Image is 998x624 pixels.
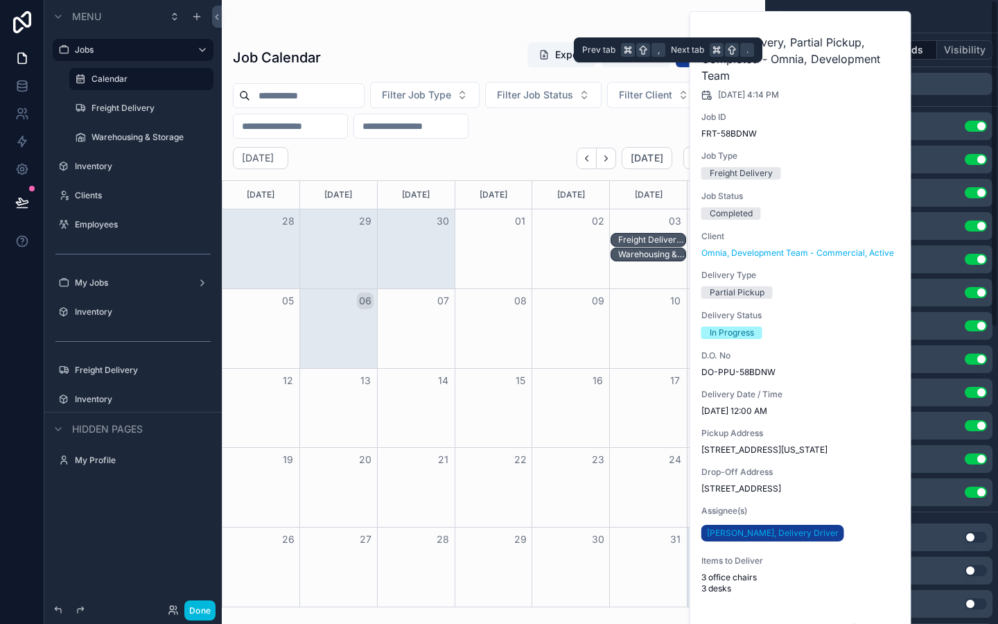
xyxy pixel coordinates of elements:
button: 20 [357,451,374,468]
button: 23 [590,451,606,468]
button: 03 [667,213,683,229]
span: Job ID [701,112,901,123]
span: [DATE] 4:14 PM [718,89,779,101]
span: Delivery Status [701,310,901,321]
button: 16 [590,372,606,389]
button: 27 [357,531,374,548]
h2: [DATE] [242,151,274,165]
div: Warehousing & Storage, Partial Return, Scheduled - NYCHA, [PERSON_NAME] [618,249,686,260]
span: Delivery Type [701,270,901,281]
div: Freight Delivery, Partial Pickup, Completed - Omnia, Development Team [618,234,686,246]
label: My Profile [75,455,205,466]
span: . [742,44,753,55]
div: [DATE] [457,181,530,209]
span: Hidden pages [72,422,143,436]
label: Inventory [75,306,205,318]
button: 31 [667,531,683,548]
span: Job Type [701,150,901,162]
label: My Jobs [75,277,186,288]
button: 06 [357,293,374,309]
button: 17 [667,372,683,389]
label: Inventory [75,161,205,172]
span: [DATE] 12:00 AM [701,406,901,417]
button: 14 [435,372,451,389]
button: 29 [357,213,374,229]
label: Calendar [91,73,205,85]
button: Visibility [937,40,992,60]
button: 22 [512,451,529,468]
span: Filter Job Status [497,88,573,102]
span: Items to Deliver [701,555,901,566]
button: 10 [667,293,683,309]
button: 07 [435,293,451,309]
label: Jobs [75,44,186,55]
label: Warehousing & Storage [91,132,205,143]
button: 19 [280,451,297,468]
div: Partial Pickup [710,286,764,299]
div: Freight Delivery, Partial Pickup, Completed - Omnia, Development Team [618,234,686,245]
span: [STREET_ADDRESS] [701,483,901,494]
div: In Progress [710,327,754,339]
div: [DATE] [302,181,375,209]
div: Warehousing & Storage, Partial Return, Scheduled - NYCHA, Antoinette Brown [618,248,686,261]
button: 12 [280,372,297,389]
button: 21 [435,451,451,468]
button: 15 [512,372,529,389]
span: Prev tab [582,44,615,55]
span: Menu [72,10,101,24]
span: DO-PPU-58BDNW [701,367,901,378]
a: [PERSON_NAME], Delivery Driver [701,525,844,541]
button: Select Button [370,82,480,108]
a: Omnia, Development Team - Commercial, Active [701,248,894,259]
button: 28 [435,531,451,548]
span: D.O. No [701,350,901,361]
button: Select Button [607,82,701,108]
button: 24 [667,451,683,468]
label: Freight Delivery [75,365,205,376]
button: 05 [280,293,297,309]
div: Completed [710,207,753,220]
span: Delivery Date / Time [701,389,901,400]
span: Drop-Off Address [701,467,901,478]
label: Inventory [75,394,205,405]
span: 3 office chairs 3 desks [701,572,901,594]
button: 08 [512,293,529,309]
button: [DATE] [622,147,672,169]
span: Assignee(s) [701,505,901,517]
a: Freight Delivery [91,103,205,114]
div: [DATE] [612,181,685,209]
span: [DATE] [631,152,663,164]
span: Next tab [671,44,704,55]
h1: Job Calendar [233,48,321,67]
span: [STREET_ADDRESS][US_STATE] [701,444,901,456]
div: [DATE] [225,181,297,209]
div: Freight Delivery [710,167,773,180]
button: 30 [590,531,606,548]
button: Month [683,147,754,169]
button: Next [597,148,616,169]
button: Export [527,42,596,67]
div: [DATE] [380,181,453,209]
button: Select Button [485,82,602,108]
span: Job Status [701,191,901,202]
span: [PERSON_NAME], Delivery Driver [707,528,839,539]
button: Done [184,600,216,621]
button: 29 [512,531,529,548]
label: Employees [75,219,205,230]
button: 26 [280,531,297,548]
label: Clients [75,190,205,201]
span: Client [701,231,901,242]
span: Filter Client [619,88,672,102]
span: Pickup Address [701,428,901,439]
